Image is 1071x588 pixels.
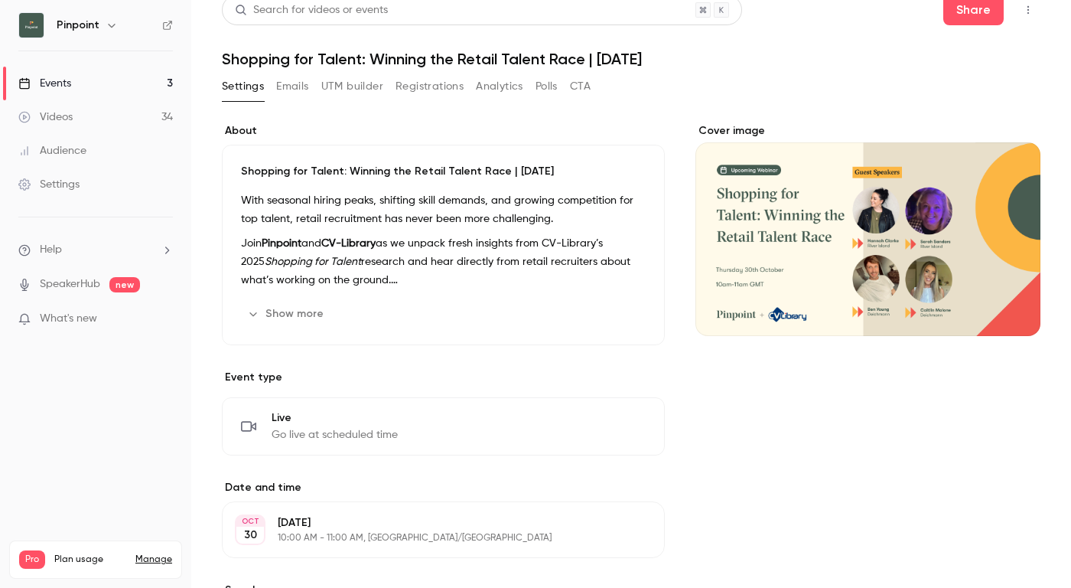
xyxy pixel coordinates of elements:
[272,410,398,426] span: Live
[222,50,1040,68] h1: Shopping for Talent: Winning the Retail Talent Race | [DATE]
[244,528,257,543] p: 30
[321,238,376,249] strong: CV-Library
[222,480,665,495] label: Date and time
[241,191,646,228] p: With seasonal hiring peaks, shifting skill demands, and growing competition for top talent, retai...
[18,143,86,158] div: Audience
[236,516,264,527] div: OCT
[18,109,73,125] div: Videos
[18,177,80,192] div: Settings
[40,276,100,292] a: SpeakerHub
[241,302,333,326] button: Show more
[276,74,308,99] button: Emails
[109,277,140,292] span: new
[396,74,464,99] button: Registrations
[570,74,591,99] button: CTA
[18,76,71,91] div: Events
[235,2,388,18] div: Search for videos or events
[135,554,172,566] a: Manage
[476,74,523,99] button: Analytics
[241,234,646,289] p: Join and as we unpack fresh insights from CV-Library’s 2025 research and hear directly from retai...
[40,311,97,327] span: What's new
[695,123,1040,336] section: Cover image
[241,164,646,179] p: Shopping for Talent: Winning the Retail Talent Race | [DATE]
[222,74,264,99] button: Settings
[535,74,558,99] button: Polls
[19,13,44,38] img: Pinpoint
[278,532,584,544] p: 10:00 AM - 11:00 AM, [GEOGRAPHIC_DATA]/[GEOGRAPHIC_DATA]
[272,427,398,443] span: Go live at scheduled time
[321,74,383,99] button: UTM builder
[262,238,301,249] strong: Pinpoint
[57,18,99,33] h6: Pinpoint
[222,123,665,139] label: About
[18,242,173,258] li: help-dropdown-opener
[19,550,45,569] span: Pro
[54,554,126,566] span: Plan usage
[155,312,173,326] iframe: Noticeable Trigger
[695,123,1040,139] label: Cover image
[265,256,361,267] em: Shopping for Talent
[40,242,62,258] span: Help
[278,515,584,531] p: [DATE]
[222,370,665,385] p: Event type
